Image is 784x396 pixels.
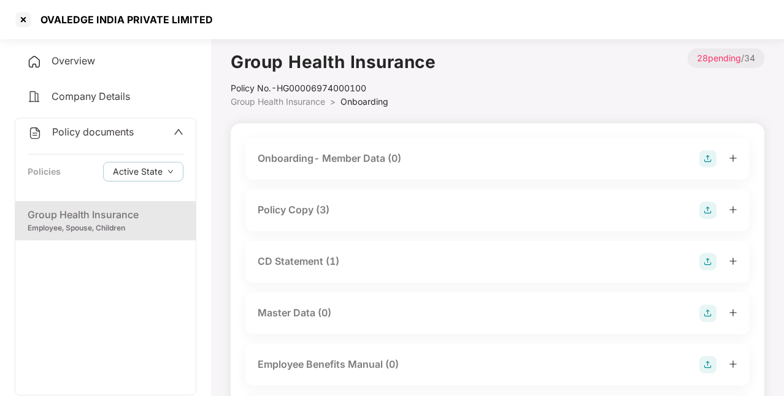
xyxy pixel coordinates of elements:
div: Master Data (0) [258,305,331,321]
span: Policy documents [52,126,134,138]
img: svg+xml;base64,PHN2ZyB4bWxucz0iaHR0cDovL3d3dy53My5vcmcvMjAwMC9zdmciIHdpZHRoPSIyOCIgaGVpZ2h0PSIyOC... [699,202,717,219]
span: > [330,96,336,107]
img: svg+xml;base64,PHN2ZyB4bWxucz0iaHR0cDovL3d3dy53My5vcmcvMjAwMC9zdmciIHdpZHRoPSIyNCIgaGVpZ2h0PSIyNC... [27,89,42,104]
img: svg+xml;base64,PHN2ZyB4bWxucz0iaHR0cDovL3d3dy53My5vcmcvMjAwMC9zdmciIHdpZHRoPSIyOCIgaGVpZ2h0PSIyOC... [699,305,717,322]
img: svg+xml;base64,PHN2ZyB4bWxucz0iaHR0cDovL3d3dy53My5vcmcvMjAwMC9zdmciIHdpZHRoPSIyOCIgaGVpZ2h0PSIyOC... [699,150,717,167]
span: plus [729,360,737,368]
div: Employee Benefits Manual (0) [258,357,399,372]
span: Company Details [52,90,130,102]
span: plus [729,308,737,317]
span: down [167,169,174,175]
span: plus [729,205,737,214]
div: Group Health Insurance [28,207,183,223]
span: Overview [52,55,95,67]
div: Employee, Spouse, Children [28,223,183,234]
div: Onboarding- Member Data (0) [258,151,401,166]
span: Active State [113,165,163,178]
span: plus [729,154,737,162]
div: Policy Copy (3) [258,202,329,218]
p: / 34 [688,48,764,68]
button: Active Statedown [103,162,183,181]
span: plus [729,257,737,265]
span: Group Health Insurance [231,96,325,107]
span: up [174,127,183,137]
div: Policy No.- HG00006974000100 [231,82,436,95]
img: svg+xml;base64,PHN2ZyB4bWxucz0iaHR0cDovL3d3dy53My5vcmcvMjAwMC9zdmciIHdpZHRoPSIyOCIgaGVpZ2h0PSIyOC... [699,356,717,373]
div: Policies [28,165,61,178]
span: 28 pending [697,53,741,63]
img: svg+xml;base64,PHN2ZyB4bWxucz0iaHR0cDovL3d3dy53My5vcmcvMjAwMC9zdmciIHdpZHRoPSIyNCIgaGVpZ2h0PSIyNC... [28,126,42,140]
img: svg+xml;base64,PHN2ZyB4bWxucz0iaHR0cDovL3d3dy53My5vcmcvMjAwMC9zdmciIHdpZHRoPSIyOCIgaGVpZ2h0PSIyOC... [699,253,717,270]
span: Onboarding [340,96,388,107]
div: OVALEDGE INDIA PRIVATE LIMITED [33,13,213,26]
div: CD Statement (1) [258,254,339,269]
img: svg+xml;base64,PHN2ZyB4bWxucz0iaHR0cDovL3d3dy53My5vcmcvMjAwMC9zdmciIHdpZHRoPSIyNCIgaGVpZ2h0PSIyNC... [27,55,42,69]
h1: Group Health Insurance [231,48,436,75]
